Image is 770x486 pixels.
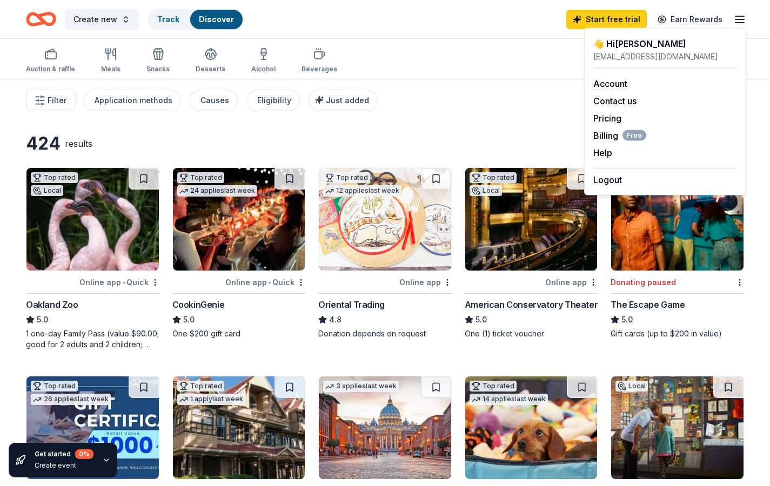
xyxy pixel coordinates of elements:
div: Online app Quick [79,275,159,289]
div: Donation depends on request [318,328,452,339]
button: Create new [65,9,139,30]
button: Eligibility [246,90,300,111]
div: 26 applies last week [31,394,111,405]
div: Top rated [31,381,78,391]
button: Auction & raffle [26,43,75,79]
div: CookinGenie [172,298,225,311]
button: Alcohol [251,43,276,79]
div: Top rated [470,381,517,391]
div: 12 applies last week [323,185,401,197]
button: Contact us [593,94,637,107]
div: Alcohol [251,65,276,73]
a: Account [593,78,627,89]
a: Pricing [593,113,621,124]
button: Logout [593,173,622,186]
div: Local [615,381,648,391]
span: 4.8 [329,313,342,326]
div: The Escape Game [611,298,685,311]
a: Image for CookinGenieTop rated24 applieslast weekOnline app•QuickCookinGenie5.0One $200 gift card [172,167,306,339]
span: Just added [326,96,369,105]
button: Application methods [84,90,181,111]
button: Snacks [146,43,170,79]
span: • [123,278,125,287]
img: Image for Winchester Mystery House [173,376,305,479]
span: Free [622,130,646,141]
button: Meals [101,43,120,79]
div: Top rated [177,172,224,183]
img: Image for American Conservatory Theater [465,168,598,271]
img: Image for The Walt Disney Museum [611,376,744,479]
div: Top rated [323,172,370,183]
img: Image for Oriental Trading [319,168,451,271]
a: Track [157,15,179,24]
div: Gift cards (up to $200 in value) [611,328,744,339]
a: Image for Oakland ZooTop ratedLocalOnline app•QuickOakland Zoo5.01 one-day Family Pass (value $90... [26,167,159,350]
span: Billing [593,129,646,142]
button: Causes [190,90,238,111]
div: 424 [26,133,61,154]
span: 5.0 [37,313,48,326]
div: results [65,137,92,150]
a: Start free trial [566,10,647,29]
button: BillingFree [593,129,646,142]
div: 1 apply last week [177,394,245,405]
button: Desserts [196,43,225,79]
span: 5.0 [183,313,195,326]
span: 5.0 [476,313,487,326]
div: [EMAIL_ADDRESS][DOMAIN_NAME] [593,50,737,63]
img: Image for The Accounting Doctor [26,376,159,479]
div: Online app [545,275,598,289]
div: American Conservatory Theater [465,298,598,311]
div: Meals [101,65,120,73]
div: Eligibility [257,94,291,107]
div: 👋 Hi [PERSON_NAME] [593,37,737,50]
div: Application methods [95,94,172,107]
div: Top rated [31,172,78,183]
img: Image for CookinGenie [173,168,305,271]
div: Create event [35,461,93,470]
span: 5.0 [621,313,633,326]
div: Auction & raffle [26,65,75,73]
div: Oriental Trading [318,298,385,311]
div: 24 applies last week [177,185,257,197]
div: Local [470,185,502,196]
div: Top rated [470,172,517,183]
div: One (1) ticket voucher [465,328,598,339]
button: Filter [26,90,75,111]
div: Get started [35,449,93,459]
a: Earn Rewards [651,10,729,29]
div: 1 one-day Family Pass (value $90.00; good for 2 adults and 2 children; parking is included) [26,328,159,350]
img: Image for The Escape Game [611,168,744,271]
div: Beverages [302,65,337,73]
a: Discover [199,15,234,24]
div: 3 applies last week [323,381,399,392]
div: Desserts [196,65,225,73]
div: One $200 gift card [172,328,306,339]
img: Image for BarkBox [465,376,598,479]
button: Just added [309,90,378,111]
button: Beverages [302,43,337,79]
div: 0 % [75,449,93,459]
button: Help [593,146,612,159]
a: Image for The Escape GameTop ratedDonating pausedThe Escape Game5.0Gift cards (up to $200 in value) [611,167,744,339]
div: 14 applies last week [470,394,548,405]
div: Oakland Zoo [26,298,78,311]
div: Top rated [177,381,224,391]
img: Image for City Experiences [319,376,451,479]
div: Online app [399,275,452,289]
a: Image for American Conservatory TheaterTop ratedLocalOnline appAmerican Conservatory Theater5.0On... [465,167,598,339]
span: • [269,278,271,287]
span: Filter [48,94,66,107]
span: Create new [73,13,117,26]
div: Snacks [146,65,170,73]
div: Local [31,185,63,196]
img: Image for Oakland Zoo [26,168,159,271]
a: Image for Oriental TradingTop rated12 applieslast weekOnline appOriental Trading4.8Donation depen... [318,167,452,339]
a: Home [26,6,56,32]
div: Online app Quick [225,275,305,289]
button: TrackDiscover [148,9,244,30]
div: Donating paused [611,276,676,289]
div: Causes [200,94,229,107]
